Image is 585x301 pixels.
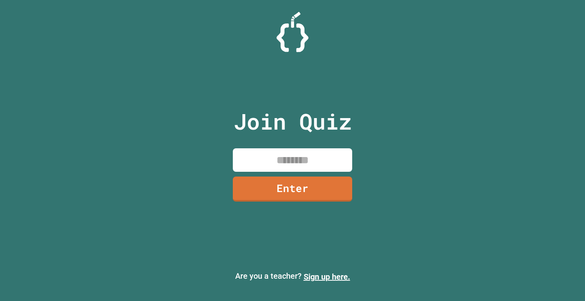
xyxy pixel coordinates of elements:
[552,269,577,293] iframe: chat widget
[519,235,577,268] iframe: chat widget
[233,177,352,202] a: Enter
[277,12,308,52] img: Logo.svg
[304,272,350,282] a: Sign up here.
[234,105,352,138] p: Join Quiz
[6,270,579,283] p: Are you a teacher?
